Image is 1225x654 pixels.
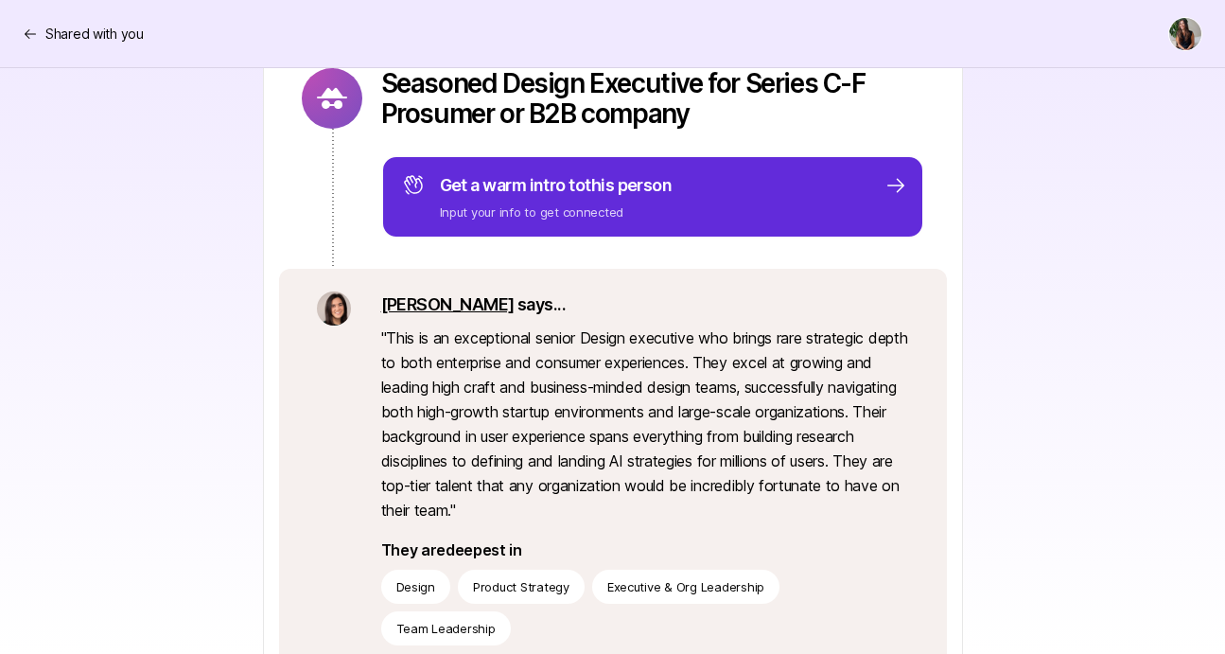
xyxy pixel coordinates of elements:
[381,292,909,318] p: says...
[569,175,672,195] span: to this person
[45,23,144,45] p: Shared with you
[1168,17,1202,51] button: Ciara Cornette
[396,619,496,638] p: Team Leadership
[381,538,909,562] p: They are deepest in
[440,172,673,199] p: Get a warm intro
[317,292,351,326] img: 71d7b91d_d7cb_43b4_a7ea_a9b2f2cc6e03.jpg
[1169,18,1201,50] img: Ciara Cornette
[607,577,764,596] p: Executive & Org Leadership
[473,577,569,596] p: Product Strategy
[396,577,435,596] p: Design
[381,68,924,129] p: Seasoned Design Executive for Series C-F Prosumer or B2B company
[381,326,909,522] p: " This is an exceptional senior Design executive who brings rare strategic depth to both enterpri...
[381,294,515,314] a: [PERSON_NAME]
[440,203,673,221] p: Input your info to get connected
